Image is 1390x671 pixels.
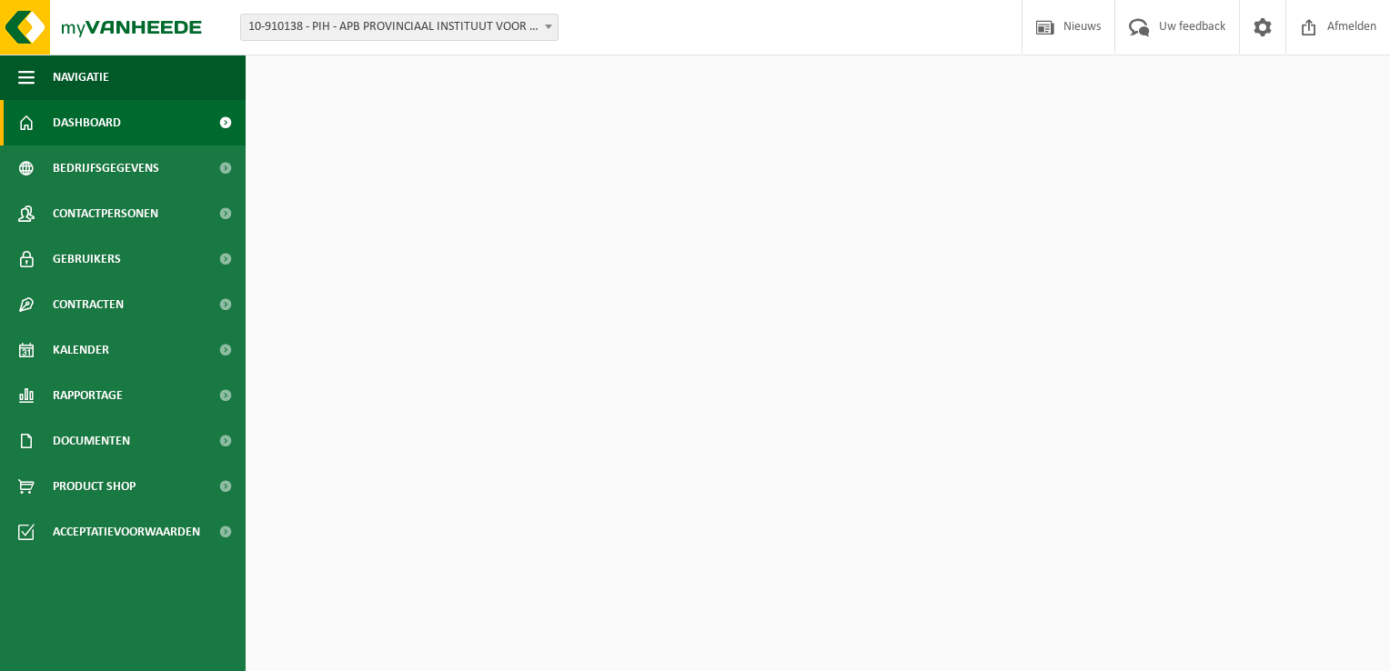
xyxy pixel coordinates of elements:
span: 10-910138 - PIH - APB PROVINCIAAL INSTITUUT VOOR HYGIENE - ANTWERPEN [240,14,559,41]
span: Contracten [53,282,124,327]
span: Navigatie [53,55,109,100]
span: Acceptatievoorwaarden [53,509,200,555]
span: Contactpersonen [53,191,158,236]
span: Documenten [53,418,130,464]
span: Gebruikers [53,236,121,282]
span: Product Shop [53,464,136,509]
span: Rapportage [53,373,123,418]
span: Kalender [53,327,109,373]
span: Dashboard [53,100,121,145]
span: 10-910138 - PIH - APB PROVINCIAAL INSTITUUT VOOR HYGIENE - ANTWERPEN [241,15,558,40]
span: Bedrijfsgegevens [53,145,159,191]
